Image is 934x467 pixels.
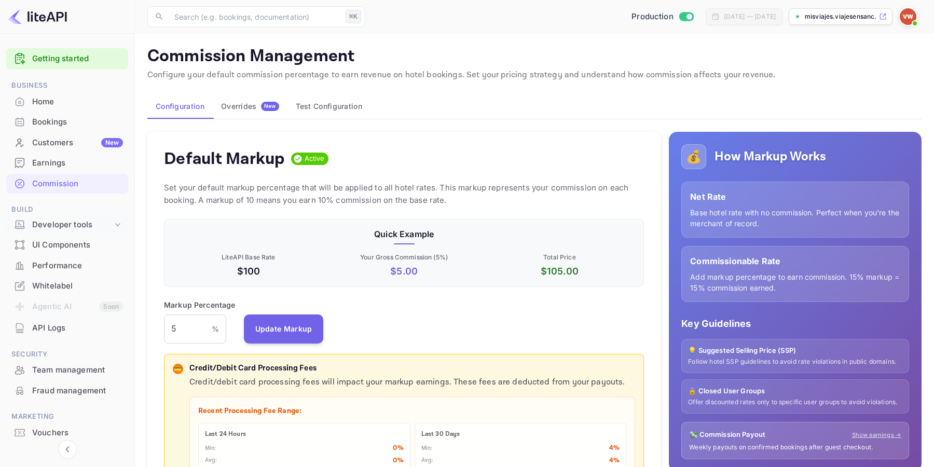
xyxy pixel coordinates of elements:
[174,364,182,374] p: 💳
[6,276,128,295] a: Whitelabel
[686,147,702,166] p: 💰
[6,381,128,401] div: Fraud management
[287,94,370,119] button: Test Configuration
[6,349,128,360] span: Security
[6,216,128,234] div: Developer tools
[6,174,128,194] div: Commission
[164,182,644,207] p: Set your default markup percentage that will be applied to all hotel rates. This markup represent...
[805,12,877,21] p: misviajes.viajesensanc...
[32,427,123,439] div: Vouchers
[6,360,128,380] div: Team management
[688,358,902,366] p: Follow hotel SSP guidelines to avoid rate violations in public domains.
[6,318,128,337] a: API Logs
[6,133,128,153] div: CustomersNew
[688,386,902,396] p: 🔒 Closed User Groups
[32,260,123,272] div: Performance
[6,381,128,400] a: Fraud management
[609,443,620,454] p: 4 %
[164,148,285,169] h4: Default Markup
[6,112,128,131] a: Bookings
[212,323,219,334] p: %
[244,314,324,344] button: Update Markup
[690,207,900,229] p: Base hotel rate with no commission. Perfect when you're the merchant of record.
[147,69,922,81] p: Configure your default commission percentage to earn revenue on hotel bookings. Set your pricing ...
[484,253,636,262] p: Total Price
[6,235,128,255] div: UI Components
[198,406,626,417] p: Recent Processing Fee Range:
[173,228,635,240] p: Quick Example
[6,235,128,254] a: UI Components
[147,94,213,119] button: Configuration
[32,137,123,149] div: Customers
[328,253,480,262] p: Your Gross Commission ( 5 %)
[32,116,123,128] div: Bookings
[6,423,128,443] div: Vouchers
[715,148,826,165] h5: How Markup Works
[32,96,123,108] div: Home
[221,102,279,111] div: Overrides
[32,364,123,376] div: Team management
[421,430,620,439] p: Last 30 Days
[328,264,480,278] p: $ 5.00
[690,255,900,267] p: Commissionable Rate
[6,92,128,111] a: Home
[101,138,123,147] div: New
[205,444,216,453] p: Min:
[484,264,636,278] p: $ 105.00
[6,153,128,173] div: Earnings
[8,8,67,25] img: LiteAPI logo
[852,431,901,439] a: Show earnings →
[6,256,128,275] a: Performance
[32,53,123,65] a: Getting started
[6,92,128,112] div: Home
[32,280,123,292] div: Whitelabel
[627,11,697,23] div: Switch to Sandbox mode
[6,360,128,379] a: Team management
[421,444,433,453] p: Min:
[205,456,217,465] p: Avg:
[6,204,128,215] span: Build
[6,318,128,338] div: API Logs
[6,133,128,152] a: CustomersNew
[6,153,128,172] a: Earnings
[393,443,403,454] p: 0 %
[32,157,123,169] div: Earnings
[6,276,128,296] div: Whitelabel
[6,423,128,442] a: Vouchers
[346,10,361,23] div: ⌘K
[32,239,123,251] div: UI Components
[189,376,635,389] p: Credit/debit card processing fees will impact your markup earnings. These fees are deducted from ...
[6,256,128,276] div: Performance
[32,178,123,190] div: Commission
[6,411,128,422] span: Marketing
[189,363,635,375] p: Credit/Debit Card Processing Fees
[168,6,341,27] input: Search (e.g. bookings, documentation)
[681,317,909,331] p: Key Guidelines
[900,8,916,25] img: Viajes Ensanchate WL
[300,154,329,164] span: Active
[724,12,776,21] div: [DATE] — [DATE]
[393,456,403,466] p: 0 %
[688,346,902,356] p: 💡 Suggested Selling Price (SSP)
[147,46,922,67] p: Commission Management
[173,264,324,278] p: $100
[32,219,113,231] div: Developer tools
[421,456,434,465] p: Avg:
[32,385,123,397] div: Fraud management
[689,443,901,452] p: Weekly payouts on confirmed bookings after guest checkout.
[688,398,902,407] p: Offer discounted rates only to specific user groups to avoid violations.
[690,190,900,203] p: Net Rate
[164,299,236,310] p: Markup Percentage
[205,430,404,439] p: Last 24 Hours
[173,253,324,262] p: LiteAPI Base Rate
[689,430,765,440] p: 💸 Commission Payout
[690,271,900,293] p: Add markup percentage to earn commission. 15% markup = 15% commission earned.
[631,11,674,23] span: Production
[6,48,128,70] div: Getting started
[6,80,128,91] span: Business
[261,103,279,109] span: New
[58,440,77,459] button: Collapse navigation
[6,174,128,193] a: Commission
[609,456,620,466] p: 4 %
[6,112,128,132] div: Bookings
